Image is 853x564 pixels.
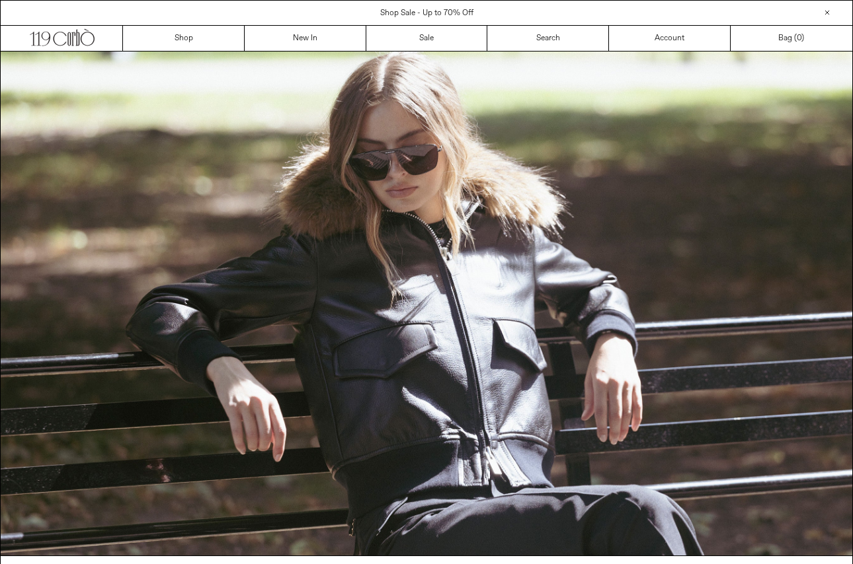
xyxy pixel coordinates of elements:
a: Sale [366,26,488,51]
a: Bag () [731,26,852,51]
a: Account [609,26,731,51]
a: Shop Sale - Up to 70% Off [380,8,473,18]
a: Search [487,26,609,51]
a: New In [245,26,366,51]
span: 0 [797,33,801,44]
a: Shop [123,26,245,51]
span: ) [797,32,804,44]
